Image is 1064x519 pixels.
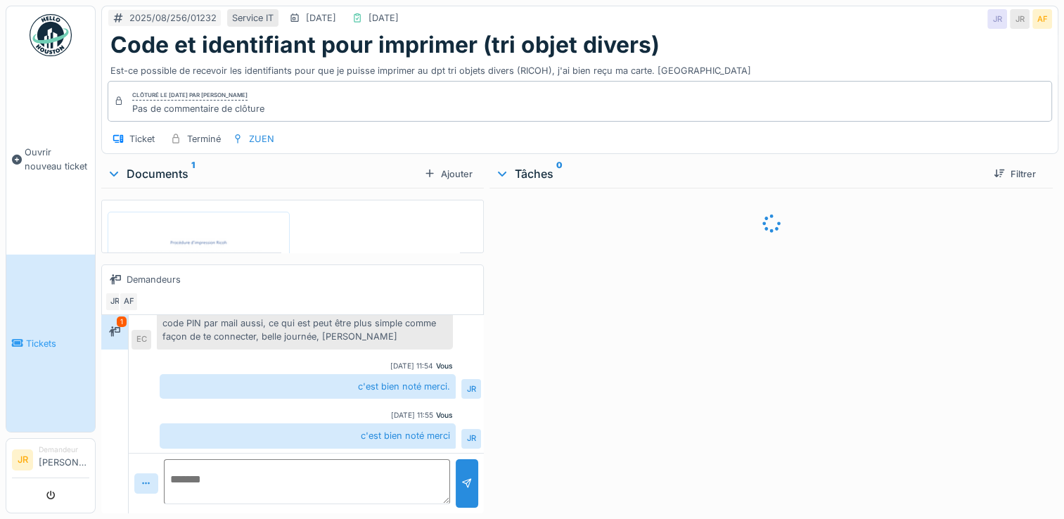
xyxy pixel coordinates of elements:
div: JR [461,429,481,449]
span: Ouvrir nouveau ticket [25,146,89,172]
div: c'est bien noté merci. [160,374,456,399]
li: JR [12,449,33,470]
div: Est-ce possible de recevoir les identifiants pour que je puisse imprimer au dpt tri objets divers... [110,58,1049,77]
a: Ouvrir nouveau ticket [6,64,95,255]
div: AF [119,292,139,312]
img: 7p1338zy9w1dulruza2twg0wvn7b [111,215,286,463]
div: JR [461,379,481,399]
div: EC [132,330,151,350]
div: JR [987,9,1007,29]
div: ZUEN [249,132,274,146]
div: Ticket [129,132,155,146]
div: 2025/08/256/01232 [129,11,217,25]
div: Service IT [232,11,274,25]
div: [DATE] 11:55 [391,410,433,421]
a: JR Demandeur[PERSON_NAME] [12,444,89,478]
a: Tickets [6,255,95,432]
h1: Code et identifiant pour imprimer (tri objet divers) [110,32,660,58]
div: JR [1010,9,1030,29]
div: Pas de commentaire de clôture [132,102,264,115]
div: Demandeurs [127,273,181,286]
div: [DATE] [306,11,336,25]
div: c'est bien noté merci [160,423,456,448]
div: Vous [436,361,453,371]
div: [DATE] 11:54 [390,361,433,371]
div: Ajouter [418,165,478,184]
div: Filtrer [988,165,1041,184]
span: Tickets [26,337,89,350]
sup: 0 [556,165,563,182]
li: [PERSON_NAME] [39,444,89,475]
sup: 1 [191,165,195,182]
div: JR [105,292,124,312]
div: [DATE] [368,11,399,25]
div: Documents [107,165,418,182]
div: Demandeur [39,444,89,455]
div: Vous [436,410,453,421]
div: 1 [117,316,127,327]
div: Tâches [495,165,982,182]
div: AF [1032,9,1052,29]
div: Terminé [187,132,221,146]
div: Clôturé le [DATE] par [PERSON_NAME] [132,91,248,101]
img: Badge_color-CXgf-gQk.svg [30,14,72,56]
